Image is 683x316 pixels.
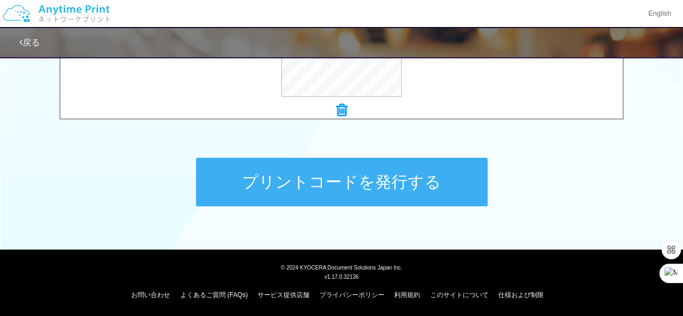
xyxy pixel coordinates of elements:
[19,38,40,47] a: 戻る
[131,291,170,299] a: お問い合わせ
[394,291,420,299] a: 利用規約
[180,291,248,299] a: よくあるご質問 (FAQs)
[498,291,544,299] a: 仕様および制限
[320,291,384,299] a: プライバシーポリシー
[258,291,309,299] a: サービス提供店舗
[324,273,359,280] span: v1.17.0.32136
[430,291,488,299] a: このサイトについて
[281,264,402,271] span: © 2024 KYOCERA Document Solutions Japan Inc.
[196,158,488,206] button: プリントコードを発行する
